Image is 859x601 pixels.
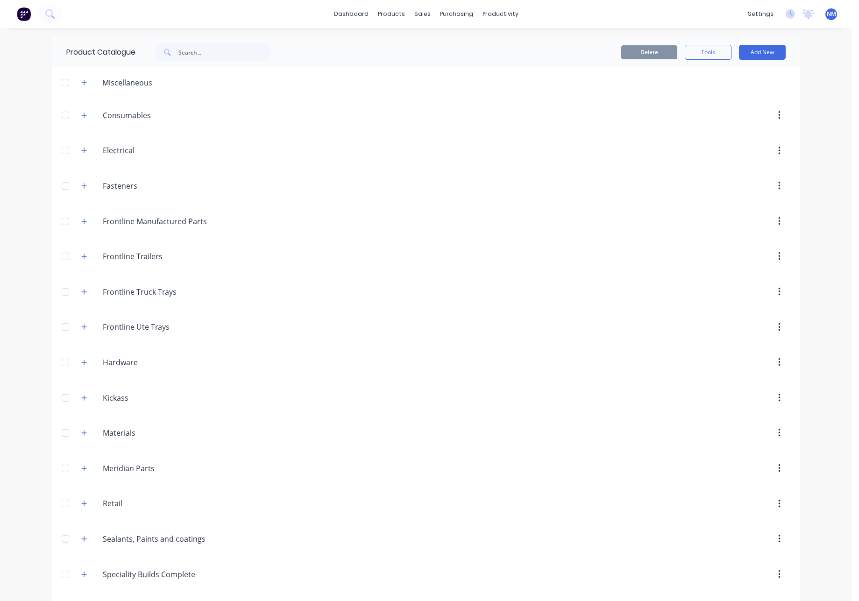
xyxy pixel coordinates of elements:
[373,7,410,21] div: products
[103,357,213,368] input: Enter category name
[17,7,31,21] img: Factory
[103,392,213,403] input: Enter category name
[178,43,271,62] input: Search...
[103,427,213,438] input: Enter category name
[739,45,786,60] button: Add New
[103,463,213,474] input: Enter category name
[103,569,213,580] input: Enter category name
[478,7,523,21] div: productivity
[95,77,160,88] div: Miscellaneous
[103,145,213,156] input: Enter category name
[103,498,213,509] input: Enter category name
[103,180,213,191] input: Enter category name
[103,321,213,332] input: Enter category name
[103,110,213,121] input: Enter category name
[435,7,478,21] div: purchasing
[103,533,213,544] input: Enter category name
[52,37,135,67] div: Product Catalogue
[827,10,836,18] span: NM
[685,45,731,60] button: Tools
[743,7,778,21] div: settings
[103,286,213,297] input: Enter category name
[621,45,677,59] button: Delete
[103,251,213,262] input: Enter category name
[410,7,435,21] div: sales
[329,7,373,21] a: dashboard
[103,216,213,227] input: Enter category name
